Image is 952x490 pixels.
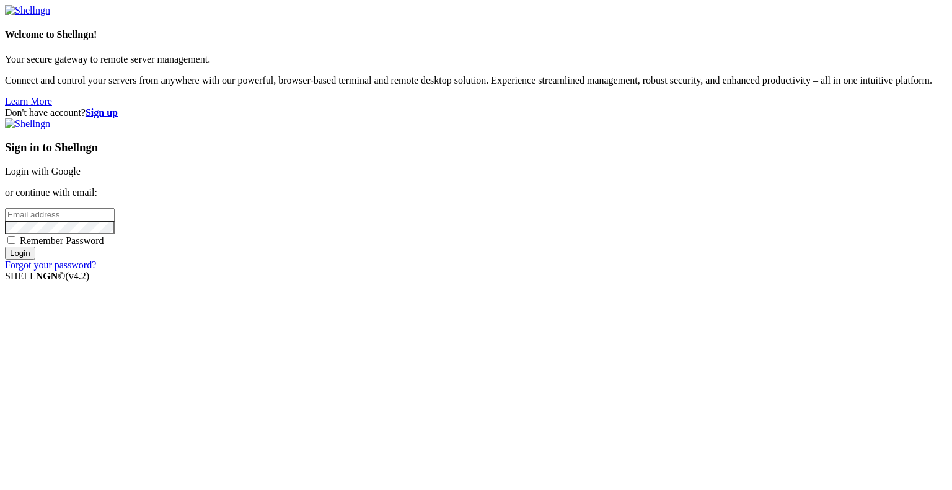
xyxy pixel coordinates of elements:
div: Don't have account? [5,107,947,118]
b: NGN [36,271,58,281]
span: SHELL © [5,271,89,281]
a: Sign up [86,107,118,118]
input: Remember Password [7,236,15,244]
input: Email address [5,208,115,221]
p: Your secure gateway to remote server management. [5,54,947,65]
a: Forgot your password? [5,260,96,270]
p: Connect and control your servers from anywhere with our powerful, browser-based terminal and remo... [5,75,947,86]
p: or continue with email: [5,187,947,198]
span: 4.2.0 [66,271,90,281]
img: Shellngn [5,118,50,129]
img: Shellngn [5,5,50,16]
a: Login with Google [5,166,81,177]
span: Remember Password [20,235,104,246]
h3: Sign in to Shellngn [5,141,947,154]
a: Learn More [5,96,52,107]
input: Login [5,247,35,260]
h4: Welcome to Shellngn! [5,29,947,40]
